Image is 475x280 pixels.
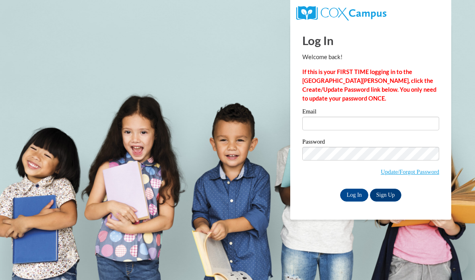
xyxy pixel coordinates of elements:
img: COX Campus [296,6,386,21]
label: Password [302,139,439,147]
input: Log In [340,189,368,202]
p: Welcome back! [302,53,439,62]
label: Email [302,109,439,117]
a: Update/Forgot Password [381,169,439,175]
iframe: Button to launch messaging window [443,248,469,274]
strong: If this is your FIRST TIME logging in to the [GEOGRAPHIC_DATA][PERSON_NAME], click the Create/Upd... [302,68,436,102]
h1: Log In [302,32,439,49]
a: Sign Up [370,189,401,202]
